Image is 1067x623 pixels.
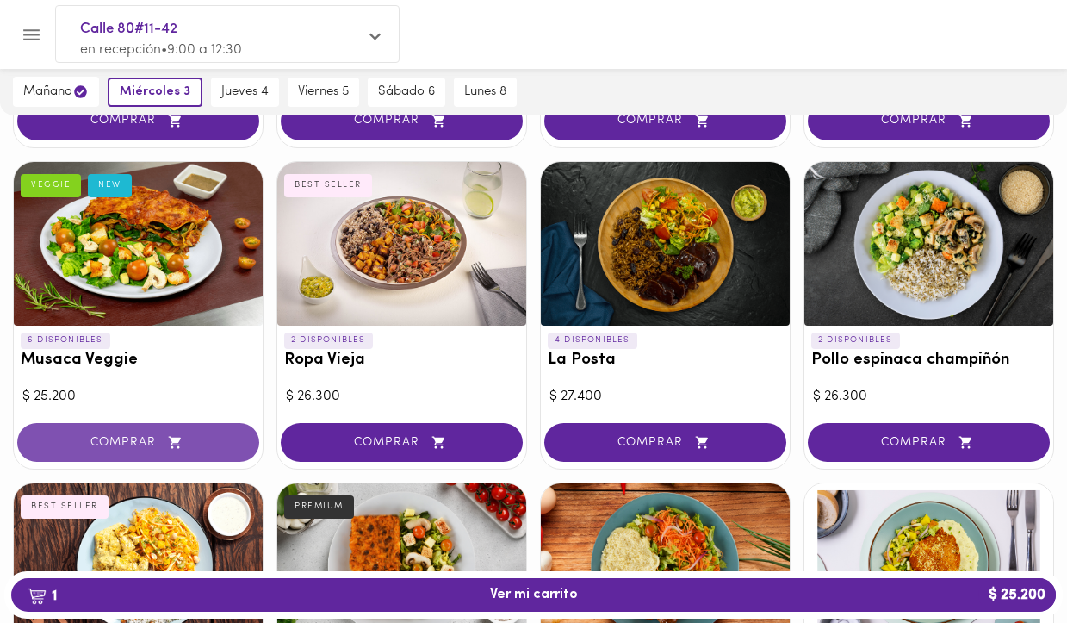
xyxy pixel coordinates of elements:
[302,435,501,450] span: COMPRAR
[80,43,242,57] span: en recepción • 9:00 a 12:30
[17,102,259,140] button: COMPRAR
[378,84,435,100] span: sábado 6
[221,84,269,100] span: jueves 4
[548,352,783,370] h3: La Posta
[108,78,202,107] button: miércoles 3
[17,423,259,462] button: COMPRAR
[284,174,372,196] div: BEST SELLER
[284,352,519,370] h3: Ropa Vieja
[541,162,790,326] div: La Posta
[967,523,1050,606] iframe: Messagebird Livechat Widget
[27,588,47,605] img: cart.png
[284,333,373,348] p: 2 DISPONIBLES
[23,84,89,100] span: mañana
[281,102,523,140] button: COMPRAR
[813,387,1045,407] div: $ 26.300
[16,584,67,607] b: 1
[120,84,190,100] span: miércoles 3
[368,78,445,107] button: sábado 6
[21,174,81,196] div: VEGGIE
[829,435,1028,450] span: COMPRAR
[566,435,765,450] span: COMPRAR
[39,435,238,450] span: COMPRAR
[288,78,359,107] button: viernes 5
[21,495,109,518] div: BEST SELLER
[298,84,349,100] span: viernes 5
[808,423,1050,462] button: COMPRAR
[284,495,354,518] div: PREMIUM
[464,84,506,100] span: lunes 8
[811,333,900,348] p: 2 DISPONIBLES
[39,114,238,128] span: COMPRAR
[277,162,526,326] div: Ropa Vieja
[808,102,1050,140] button: COMPRAR
[302,114,501,128] span: COMPRAR
[549,387,781,407] div: $ 27.400
[544,102,786,140] button: COMPRAR
[544,423,786,462] button: COMPRAR
[829,114,1028,128] span: COMPRAR
[548,333,637,348] p: 4 DISPONIBLES
[21,333,110,348] p: 6 DISPONIBLES
[10,14,53,56] button: Menu
[454,78,517,107] button: lunes 8
[566,114,765,128] span: COMPRAR
[211,78,279,107] button: jueves 4
[804,162,1053,326] div: Pollo espinaca champiñón
[88,174,132,196] div: NEW
[490,587,578,603] span: Ver mi carrito
[13,77,99,107] button: mañana
[22,387,254,407] div: $ 25.200
[811,352,1046,370] h3: Pollo espinaca champiñón
[80,18,357,40] span: Calle 80#11-42
[286,387,518,407] div: $ 26.300
[281,423,523,462] button: COMPRAR
[21,352,256,370] h3: Musaca Veggie
[11,578,1056,612] button: 1Ver mi carrito$ 25.200
[14,162,263,326] div: Musaca Veggie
